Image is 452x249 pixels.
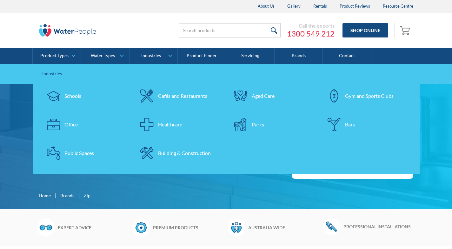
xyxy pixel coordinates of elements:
h6: Premium products [153,224,224,231]
div: Schools [64,92,81,100]
a: Open empty cart [398,23,413,38]
div: | [77,192,81,199]
div: Industries [42,70,410,77]
img: The Water People [39,24,96,37]
a: Gym and Sports Clubs [323,85,410,107]
a: Building & Construction [136,142,223,164]
div: Bars [345,121,355,128]
a: Brands [60,192,74,199]
div: Gym and Sports Clubs [345,92,394,100]
a: 1300 549 212 [287,29,335,38]
a: Product Finder [178,48,226,64]
nav: Industries [33,64,420,174]
div: Aged Care [252,92,275,100]
h6: Professional installations [343,223,415,230]
div: Office [64,121,78,128]
a: Brands [275,48,323,64]
a: Home [39,192,51,199]
div: Zip [84,192,90,199]
div: Water Types [91,53,115,58]
input: Search products [179,23,281,37]
div: Call the experts [287,23,335,29]
div: Building & Construction [158,149,211,157]
a: Servicing [226,48,275,64]
a: Public Spaces [42,142,130,164]
a: Contact [323,48,371,64]
div: Product Types [40,53,69,58]
a: Industries [130,48,177,64]
img: Wrench [323,219,340,234]
img: Waterpeople Symbol [228,219,245,236]
a: Office [42,113,130,136]
div: Public Spaces [64,149,94,157]
a: Aged Care [229,85,317,107]
a: Schools [42,85,130,107]
iframe: podium webchat widget prompt [344,149,452,225]
h6: Australia wide [248,224,320,231]
a: Product Types [33,48,81,64]
img: Glasses [37,219,55,236]
a: Shop Online [342,23,388,37]
div: Cafés and Restaurants [158,92,207,100]
a: Water Types [81,48,129,64]
a: Parks [229,113,317,136]
iframe: podium webchat widget bubble [389,217,452,249]
a: Cafés and Restaurants [136,85,223,107]
div: Industries [141,53,161,58]
div: Healthcare [158,121,182,128]
a: Healthcare [136,113,223,136]
img: shopping cart [400,25,412,35]
a: Bars [323,113,410,136]
h6: Expert advice [58,224,129,231]
div: | [54,192,57,199]
img: Badge [132,219,150,236]
div: Parks [252,121,264,128]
